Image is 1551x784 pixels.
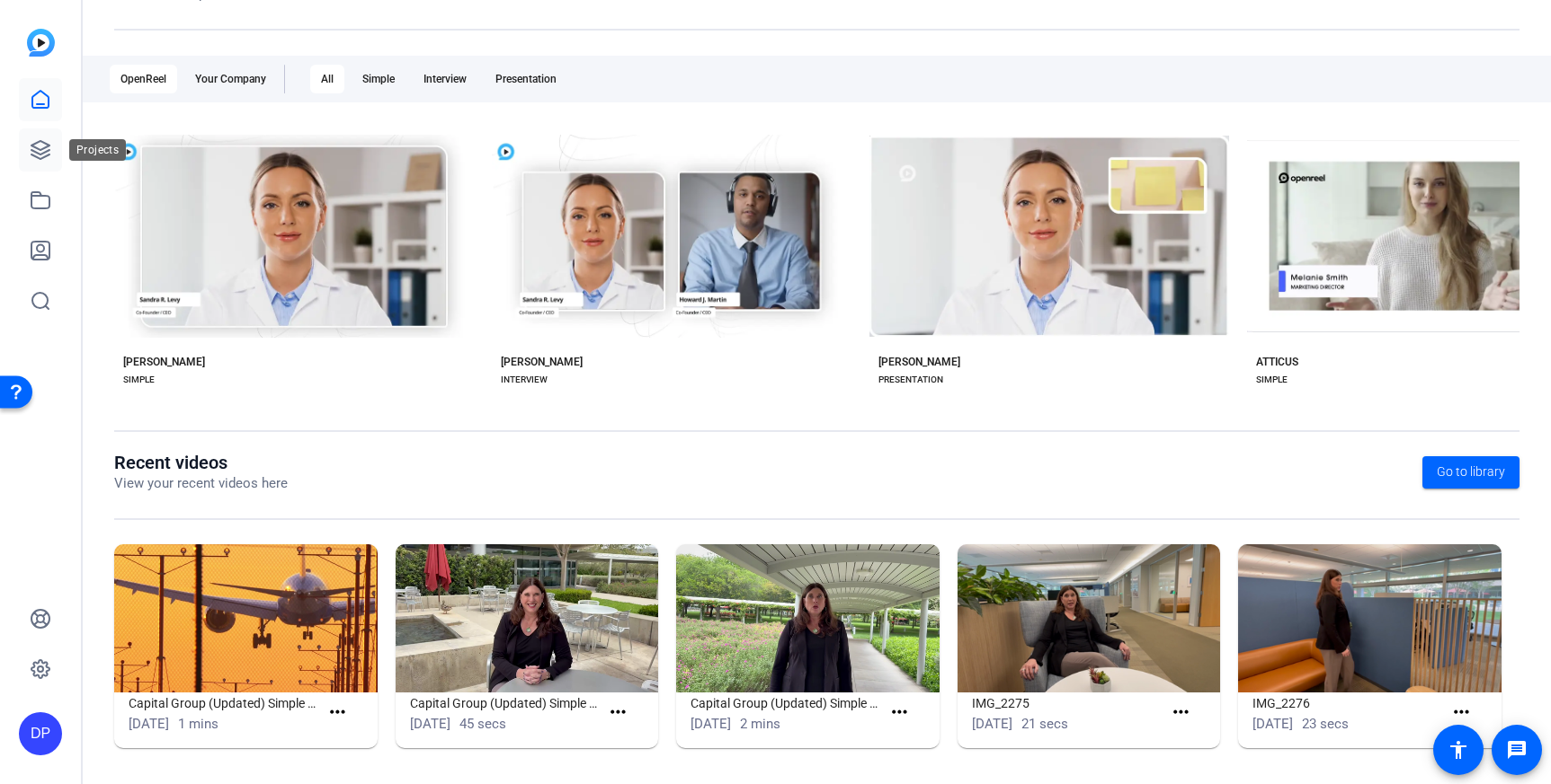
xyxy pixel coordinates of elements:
[1302,716,1349,732] span: 23 secs
[413,65,477,93] div: Interview
[123,355,205,369] div: [PERSON_NAME]
[19,712,62,755] div: DP
[878,373,943,387] div: PRESENTATION
[178,716,218,732] span: 1 mins
[27,29,55,57] img: blue-gradient.svg
[740,716,780,732] span: 2 mins
[972,716,1012,732] span: [DATE]
[129,716,169,732] span: [DATE]
[1170,701,1192,724] mat-icon: more_horiz
[352,65,406,93] div: Simple
[1252,716,1293,732] span: [DATE]
[459,716,506,732] span: 45 secs
[501,355,583,369] div: [PERSON_NAME]
[501,373,548,387] div: INTERVIEW
[1448,739,1469,761] mat-icon: accessibility
[1021,716,1068,732] span: 21 secs
[1506,739,1528,761] mat-icon: message
[110,65,177,93] div: OpenReel
[485,65,567,93] div: Presentation
[1256,355,1298,369] div: ATTICUS
[972,692,1163,714] h1: IMG_2275
[123,373,155,387] div: SIMPLE
[1238,544,1502,692] img: IMG_2276
[114,544,378,692] img: Capital Group (Updated) Simple (50027)
[958,544,1221,692] img: IMG_2275
[396,544,659,692] img: Capital Group (Updated) Simple (47707)
[691,716,731,732] span: [DATE]
[878,355,960,369] div: [PERSON_NAME]
[129,692,319,714] h1: Capital Group (Updated) Simple (50027)
[607,701,629,724] mat-icon: more_horiz
[184,65,277,93] div: Your Company
[888,701,911,724] mat-icon: more_horiz
[1437,462,1505,481] span: Go to library
[1252,692,1443,714] h1: IMG_2276
[691,692,881,714] h1: Capital Group (Updated) Simple (47704)
[1256,373,1288,387] div: SIMPLE
[410,716,450,732] span: [DATE]
[310,65,344,93] div: All
[114,452,288,473] h1: Recent videos
[69,139,126,161] div: Projects
[326,701,349,724] mat-icon: more_horiz
[114,473,288,494] p: View your recent videos here
[410,692,601,714] h1: Capital Group (Updated) Simple (47707)
[1450,701,1473,724] mat-icon: more_horiz
[676,544,940,692] img: Capital Group (Updated) Simple (47704)
[1422,456,1520,489] a: Go to library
